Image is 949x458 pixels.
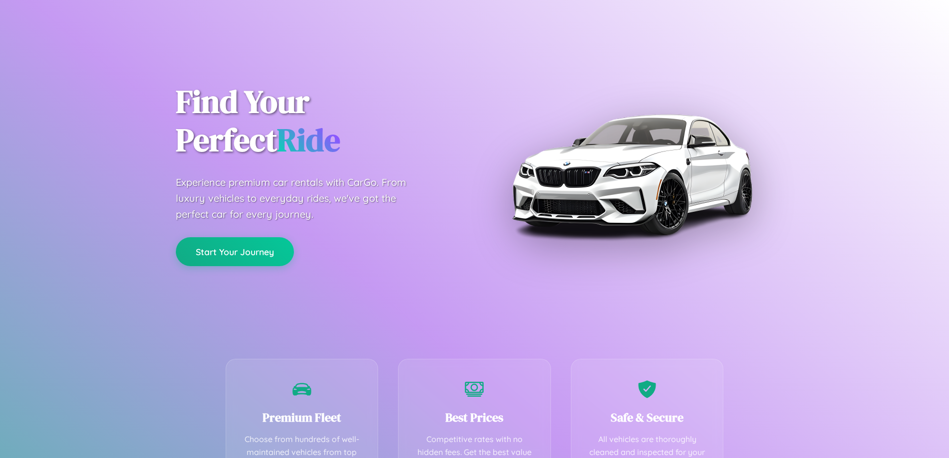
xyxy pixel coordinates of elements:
[176,174,425,222] p: Experience premium car rentals with CarGo. From luxury vehicles to everyday rides, we've got the ...
[241,409,363,426] h3: Premium Fleet
[176,83,460,159] h1: Find Your Perfect
[413,409,536,426] h3: Best Prices
[586,409,708,426] h3: Safe & Secure
[176,237,294,266] button: Start Your Journey
[277,118,340,161] span: Ride
[507,50,756,299] img: Premium BMW car rental vehicle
